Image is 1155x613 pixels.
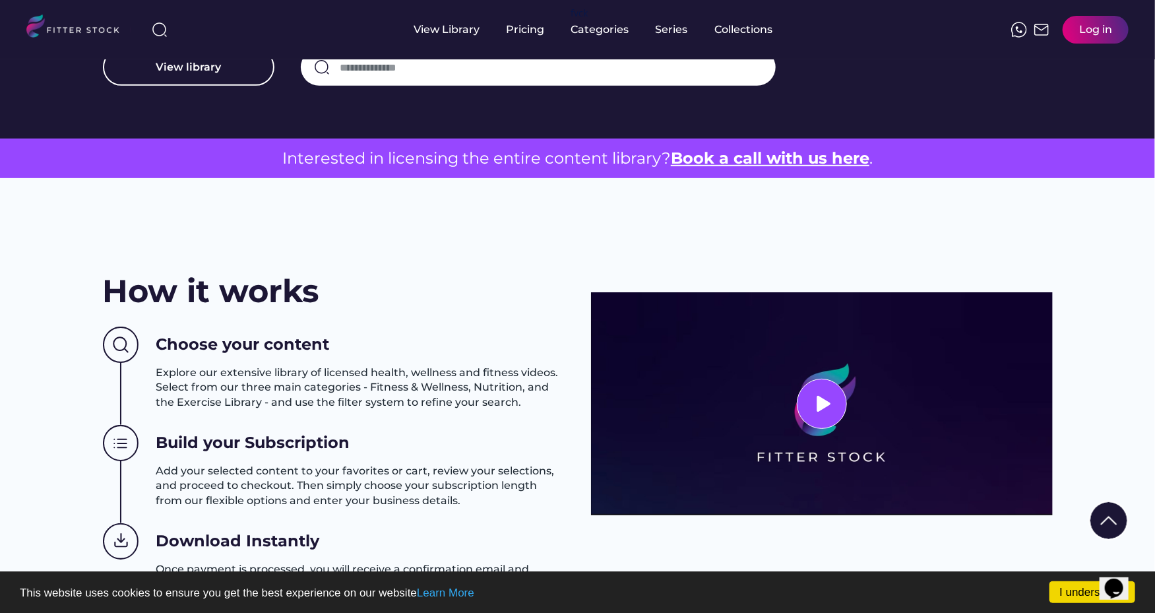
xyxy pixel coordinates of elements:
[1090,502,1127,539] img: Group%201000002322%20%281%29.svg
[591,292,1053,515] img: 3977569478e370cc298ad8aabb12f348.png
[1034,22,1049,38] img: Frame%2051.svg
[26,15,131,42] img: LOGO.svg
[152,22,168,38] img: search-normal%203.svg
[103,49,274,86] button: View library
[20,587,1135,598] p: This website uses cookies to ensure you get the best experience on our website
[571,7,588,20] div: fvck
[156,562,565,606] h3: Once payment is processed, you will receive a confirmation email and instant access to your conte...
[1079,22,1112,37] div: Log in
[156,464,565,508] h3: Add your selected content to your favorites or cart, review your selections, and proceed to check...
[656,22,689,37] div: Series
[103,523,139,560] img: Group%201000002439.svg
[1011,22,1027,38] img: meteor-icons_whatsapp%20%281%29.svg
[156,530,320,552] h3: Download Instantly
[1049,581,1135,603] a: I understand!
[314,59,330,75] img: search-normal.svg
[571,22,629,37] div: Categories
[103,327,139,364] img: Group%201000002437%20%282%29.svg
[507,22,545,37] div: Pricing
[156,366,565,410] h3: Explore our extensive library of licensed health, wellness and fitness videos. Select from our th...
[156,432,350,454] h3: Build your Subscription
[671,148,869,168] a: Book a call with us here
[156,333,330,356] h3: Choose your content
[715,22,773,37] div: Collections
[1100,560,1142,600] iframe: chat widget
[103,269,319,313] h2: How it works
[414,22,480,37] div: View Library
[417,587,474,599] a: Learn More
[103,425,139,462] img: Group%201000002438.svg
